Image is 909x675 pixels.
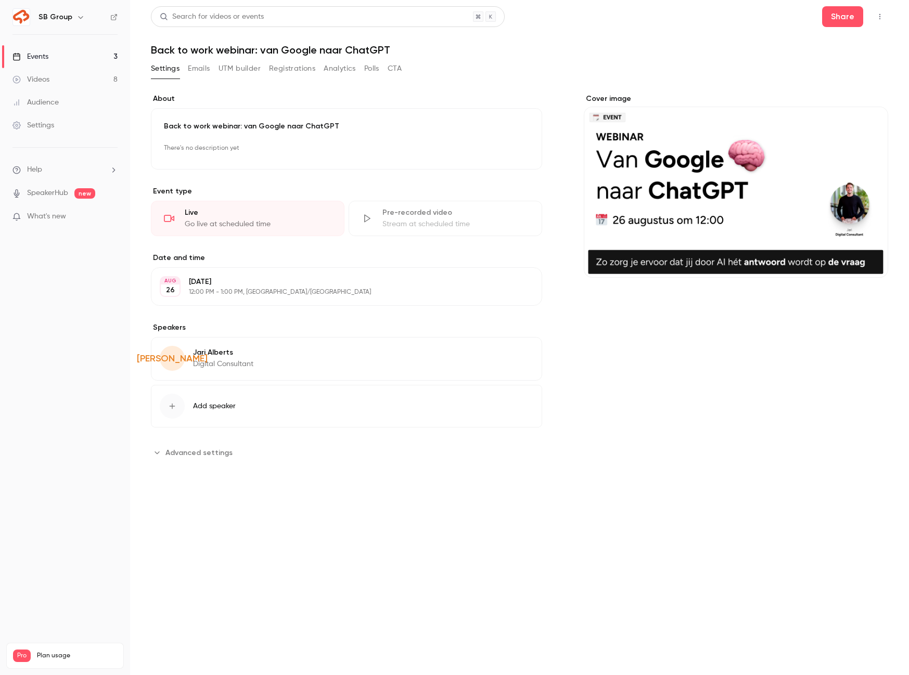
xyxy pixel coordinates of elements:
div: LiveGo live at scheduled time [151,201,344,236]
div: Go live at scheduled time [185,219,331,229]
div: Live [185,207,331,218]
p: 12:00 PM - 1:00 PM, [GEOGRAPHIC_DATA]/[GEOGRAPHIC_DATA] [189,288,487,296]
span: new [74,188,95,199]
button: Registrations [269,60,315,77]
button: Polls [364,60,379,77]
button: Add speaker [151,385,542,427]
span: Plan usage [37,652,117,660]
div: Settings [12,120,54,131]
label: Date and time [151,253,542,263]
p: Digital Consultant [193,359,253,369]
span: Help [27,164,42,175]
h1: Back to work webinar: van Google naar ChatGPT [151,44,888,56]
p: Jari Alberts [193,347,253,358]
label: About [151,94,542,104]
div: AUG [161,277,180,284]
div: Videos [12,74,49,85]
span: What's new [27,211,66,222]
li: help-dropdown-opener [12,164,118,175]
div: [PERSON_NAME]Jari AlbertsDigital Consultant [151,337,542,381]
div: Events [12,51,48,62]
span: Pro [13,650,31,662]
label: Cover image [584,94,888,104]
section: Advanced settings [151,444,542,461]
section: Cover image [584,94,888,278]
button: Advanced settings [151,444,239,461]
p: Back to work webinar: van Google naar ChatGPT [164,121,529,132]
button: Settings [151,60,180,77]
button: UTM builder [219,60,261,77]
a: SpeakerHub [27,188,68,199]
button: Emails [188,60,210,77]
button: Share [822,6,863,27]
div: Pre-recorded video [382,207,529,218]
div: Pre-recorded videoStream at scheduled time [349,201,542,236]
button: CTA [388,60,402,77]
div: Audience [12,97,59,108]
p: 26 [166,285,175,295]
img: SB Group [13,9,30,25]
label: Speakers [151,322,542,333]
button: Analytics [324,60,356,77]
div: Search for videos or events [160,11,264,22]
span: Add speaker [193,401,236,411]
p: There's no description yet [164,140,529,157]
h6: SB Group [39,12,72,22]
span: Advanced settings [165,447,233,458]
span: [PERSON_NAME] [137,352,208,366]
p: [DATE] [189,277,487,287]
p: Event type [151,186,542,197]
div: Stream at scheduled time [382,219,529,229]
iframe: Noticeable Trigger [105,212,118,222]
